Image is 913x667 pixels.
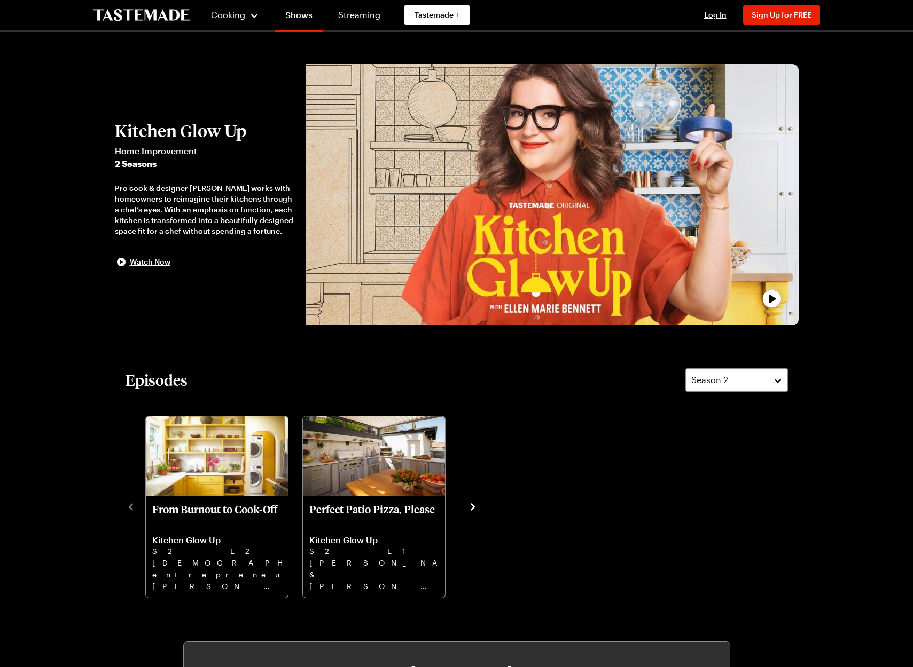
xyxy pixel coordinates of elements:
[306,64,799,325] button: play trailer
[415,10,459,20] span: Tastemade +
[152,545,282,557] p: S2 - E2
[115,121,295,268] button: Kitchen Glow UpHome Improvement2 SeasonsPro cook & designer [PERSON_NAME] works with homeowners t...
[302,413,459,599] div: 2 / 2
[309,503,439,528] p: Perfect Patio Pizza, Please
[303,416,445,496] img: Perfect Patio Pizza, Please
[743,5,820,25] button: Sign Up for FREE
[93,9,190,21] a: To Tastemade Home Page
[152,535,282,545] p: Kitchen Glow Up
[126,499,136,512] button: navigate to previous item
[303,416,445,598] div: Perfect Patio Pizza, Please
[211,2,260,28] button: Cooking
[694,10,737,20] button: Log In
[309,535,439,545] p: Kitchen Glow Up
[152,503,282,528] p: From Burnout to Cook-Off
[309,503,439,591] a: Perfect Patio Pizza, Please
[404,5,470,25] a: Tastemade +
[146,416,288,496] img: From Burnout to Cook-Off
[115,145,295,157] span: Home Improvement
[275,2,323,32] a: Shows
[126,370,188,390] h2: Episodes
[130,257,170,267] span: Watch Now
[115,183,295,236] div: Pro cook & designer [PERSON_NAME] works with homeowners to reimagine their kitchens through a che...
[691,374,728,386] span: Season 2
[152,557,282,591] p: [DEMOGRAPHIC_DATA] entrepreneur [PERSON_NAME] & her husband [PERSON_NAME] need [PERSON_NAME] to f...
[146,416,288,598] div: From Burnout to Cook-Off
[115,157,295,170] span: 2 Seasons
[115,121,295,140] h2: Kitchen Glow Up
[309,545,439,557] p: S2 - E1
[152,503,282,591] a: From Burnout to Cook-Off
[211,10,245,20] span: Cooking
[704,10,727,19] span: Log In
[145,413,302,599] div: 1 / 2
[685,368,788,392] button: Season 2
[309,557,439,591] p: [PERSON_NAME] & [PERSON_NAME] ask [PERSON_NAME] to turn their backyard into a dream outdoor kitch...
[752,10,811,19] span: Sign Up for FREE
[467,499,478,512] button: navigate to next item
[306,64,799,325] img: Kitchen Glow Up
